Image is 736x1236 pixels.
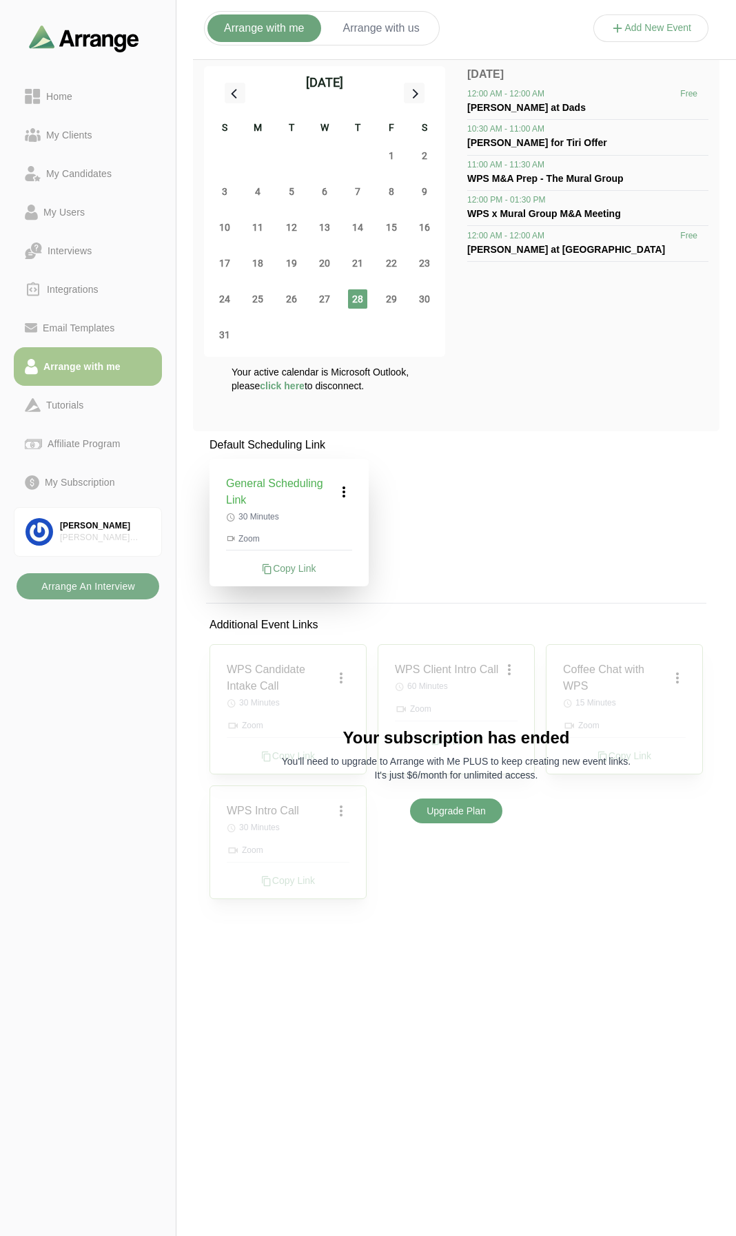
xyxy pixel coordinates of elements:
img: arrangeai-name-small-logo.4d2b8aee.svg [29,25,139,52]
div: My Clients [41,127,98,143]
a: My Candidates [14,154,162,193]
span: Sunday, August 24, 2025 [215,289,234,309]
span: Friday, August 22, 2025 [382,254,401,273]
span: Thursday, August 7, 2025 [348,182,367,201]
div: Affiliate Program [42,435,125,452]
span: WPS x Mural Group M&A Meeting [467,208,621,219]
span: Wednesday, August 13, 2025 [315,218,334,237]
span: 12:00 AM - 12:00 AM [467,230,544,241]
div: T [341,120,374,138]
span: Friday, August 29, 2025 [382,289,401,309]
span: Sunday, August 17, 2025 [215,254,234,273]
span: Tuesday, August 26, 2025 [282,289,301,309]
span: Saturday, August 2, 2025 [415,146,434,165]
b: Arrange An Interview [41,573,135,599]
a: Interviews [14,231,162,270]
span: click here [260,380,305,391]
p: It's just $6/month for unlimited access. [282,768,631,782]
div: F [374,120,407,138]
span: Saturday, August 23, 2025 [415,254,434,273]
span: Saturday, August 16, 2025 [415,218,434,237]
span: Thursday, August 21, 2025 [348,254,367,273]
span: Monday, August 4, 2025 [248,182,267,201]
div: Arrange with me [38,358,126,375]
div: Integrations [41,281,104,298]
div: Interviews [42,243,97,259]
div: W [308,120,341,138]
span: Friday, August 8, 2025 [382,182,401,201]
a: My Users [14,193,162,231]
span: Wednesday, August 27, 2025 [315,289,334,309]
span: Sunday, August 31, 2025 [215,325,234,344]
span: Monday, August 18, 2025 [248,254,267,273]
a: My Subscription [14,463,162,502]
div: S [208,120,241,138]
span: Sunday, August 10, 2025 [215,218,234,237]
span: 12:00 AM - 12:00 AM [467,88,544,99]
div: Email Templates [37,320,120,336]
span: Free [680,88,697,99]
a: [PERSON_NAME][PERSON_NAME] Project Solutions [14,507,162,557]
span: Friday, August 15, 2025 [382,218,401,237]
div: Copy Link [226,562,352,575]
span: [PERSON_NAME] at Dads [467,102,586,113]
a: Arrange with me [14,347,162,386]
a: Tutorials [14,386,162,424]
div: S [408,120,441,138]
span: Wednesday, August 6, 2025 [315,182,334,201]
div: My Candidates [41,165,117,182]
button: Upgrade Plan [410,799,502,823]
span: Monday, August 11, 2025 [248,218,267,237]
a: Affiliate Program [14,424,162,463]
span: 11:00 AM - 11:30 AM [467,159,544,170]
a: Email Templates [14,309,162,347]
div: Tutorials [41,397,89,413]
p: Default Scheduling Link [209,437,369,453]
span: Sunday, August 3, 2025 [215,182,234,201]
p: [DATE] [467,66,708,83]
span: [PERSON_NAME] for Tiri Offer [467,137,607,148]
span: Saturday, August 9, 2025 [415,182,434,201]
span: Thursday, August 14, 2025 [348,218,367,237]
span: Tuesday, August 12, 2025 [282,218,301,237]
h3: General Scheduling Link [226,475,336,508]
div: [PERSON_NAME] Project Solutions [60,532,150,544]
a: Home [14,77,162,116]
p: Additional Event Links [193,600,334,650]
div: My Users [38,204,90,220]
span: Wednesday, August 20, 2025 [315,254,334,273]
p: You'll need to upgrade to Arrange with Me PLUS to keep creating new event links. [282,754,631,768]
span: Thursday, August 28, 2025 [348,289,367,309]
span: WPS M&A Prep - The Mural Group [467,173,624,184]
div: M [241,120,274,138]
div: T [275,120,308,138]
span: 10:30 AM - 11:00 AM [467,123,544,134]
div: [DATE] [306,73,343,92]
div: Home [41,88,78,105]
button: Arrange with me [207,14,321,42]
div: My Subscription [39,474,121,491]
span: [PERSON_NAME] at [GEOGRAPHIC_DATA] [467,244,665,255]
span: Saturday, August 30, 2025 [415,289,434,309]
h2: Your subscription has ended [282,727,631,749]
span: Friday, August 1, 2025 [382,146,401,165]
p: Your active calendar is Microsoft Outlook, please to disconnect. [232,365,445,393]
p: 30 Minutes [226,511,352,522]
button: Arrange with us [327,14,436,42]
div: [PERSON_NAME] [60,520,150,532]
span: Free [680,230,697,241]
button: Arrange An Interview [17,573,159,599]
button: Add New Event [593,14,709,42]
a: Integrations [14,270,162,309]
p: Zoom [226,533,352,544]
span: Tuesday, August 19, 2025 [282,254,301,273]
span: Tuesday, August 5, 2025 [282,182,301,201]
a: My Clients [14,116,162,154]
span: Monday, August 25, 2025 [248,289,267,309]
span: 12:00 PM - 01:30 PM [467,194,545,205]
